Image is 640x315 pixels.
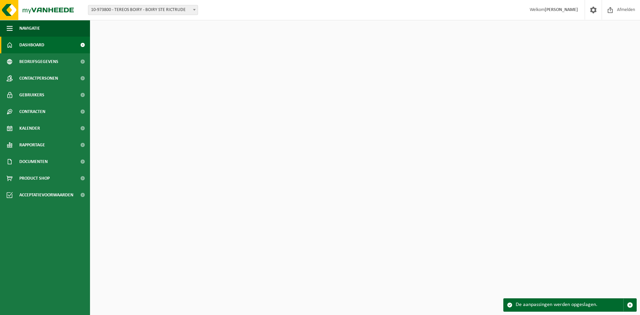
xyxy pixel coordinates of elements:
[516,299,623,311] div: De aanpassingen werden opgeslagen.
[19,103,45,120] span: Contracten
[19,37,44,53] span: Dashboard
[19,153,48,170] span: Documenten
[19,53,58,70] span: Bedrijfsgegevens
[19,20,40,37] span: Navigatie
[545,7,578,12] strong: [PERSON_NAME]
[19,70,58,87] span: Contactpersonen
[19,170,50,187] span: Product Shop
[19,137,45,153] span: Rapportage
[19,87,44,103] span: Gebruikers
[19,187,73,203] span: Acceptatievoorwaarden
[88,5,198,15] span: 10-973800 - TEREOS BOIRY - BOIRY STE RICTRUDE
[19,120,40,137] span: Kalender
